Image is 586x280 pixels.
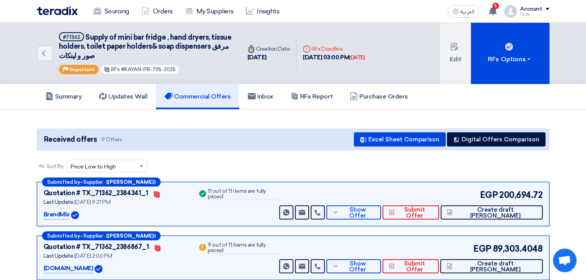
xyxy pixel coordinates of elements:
h5: Updates Wall [99,93,147,101]
a: Insights [240,3,286,20]
span: Sort By [46,162,64,170]
button: Submit Offer [383,205,439,220]
span: Submit Offer [396,261,432,273]
a: Orders [136,3,179,20]
span: Received offers [44,134,97,145]
img: profile_test.png [504,5,517,18]
div: Open chat [553,249,577,272]
div: RFx Options [488,55,532,64]
span: 9 Offers [101,136,122,143]
span: Price Low to High [71,163,116,171]
div: 9 out of 11 items are fully priced [208,242,277,254]
span: Submit Offer [397,207,433,219]
button: Show Offer [326,259,381,273]
span: Last Update [44,253,73,259]
div: Creation Date [247,45,290,53]
span: Show Offer [341,261,374,273]
h5: RFx Report [291,93,333,101]
button: العربية [448,5,479,18]
p: BrandMix [44,210,70,220]
span: Last Update [44,199,73,205]
button: RFx Options [471,23,549,84]
span: [DATE] 2:06 PM [74,253,112,259]
b: ([PERSON_NAME]) [106,233,156,238]
button: Excel Sheet Comparison [354,132,446,146]
img: Verified Account [95,265,103,273]
a: Inbox [239,84,282,109]
span: Supplier [83,233,103,238]
div: – [42,178,161,187]
span: EGP [473,242,491,255]
span: 200,694.72 [499,188,542,201]
div: Fady [520,12,549,16]
button: Digital Offers Comparison [447,132,546,146]
span: RFx [111,66,120,72]
a: Purchase Orders [341,84,417,109]
span: Submitted by [47,233,80,238]
div: [DATE] [247,53,290,62]
div: 11 out of 11 items are fully priced [208,188,277,200]
div: [DATE] [349,54,364,62]
p: [DOMAIN_NAME] [44,264,93,273]
a: Sourcing [87,3,136,20]
span: العربية [460,9,474,15]
div: Quotation # TX_71362_2386867_1 [44,242,149,252]
div: #71362 [63,35,80,40]
button: Submit Offer [383,259,439,273]
span: Create draft [PERSON_NAME] [454,261,536,273]
h5: Summary [46,93,82,101]
span: [DATE] 9:21 PM [74,199,110,205]
div: – [42,231,161,240]
h5: Supply of mini bar fridge , hand dryers, tissue holders, toilet paper holders& soap dispensers مر... [59,32,232,60]
h5: Commercial Offers [165,93,231,101]
img: Verified Account [71,211,79,219]
div: Account [520,6,542,13]
a: RFx Report [282,84,341,109]
b: ([PERSON_NAME]) [106,179,156,185]
button: Show Offer [326,205,381,220]
span: 89,303.4048 [493,242,543,255]
span: Important [70,67,95,72]
span: #KAYAN-PR-795-2025 [121,66,176,72]
a: Summary [37,84,91,109]
span: Submitted by [47,179,80,185]
a: Commercial Offers [156,84,239,109]
span: Supply of mini bar fridge , hand dryers, tissue holders, toilet paper holders& soap dispensers مر... [59,33,232,60]
span: 5 [493,3,499,9]
div: Quotation # TX_71362_2384341_1 [44,188,148,198]
a: My Suppliers [179,3,240,20]
button: Create draft [PERSON_NAME] [441,205,543,220]
div: [DATE] 03:00 PM [303,53,364,62]
span: Supplier [83,179,103,185]
span: EGP [480,188,498,201]
div: RFx Deadline [303,45,364,53]
button: Create draft [PERSON_NAME] [440,259,542,273]
a: Updates Wall [90,84,156,109]
h5: Inbox [248,93,273,101]
h5: Purchase Orders [350,93,408,101]
img: Teradix logo [37,6,78,15]
span: Create draft [PERSON_NAME] [454,207,536,219]
button: Edit [440,23,471,84]
span: Show Offer [341,207,374,219]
